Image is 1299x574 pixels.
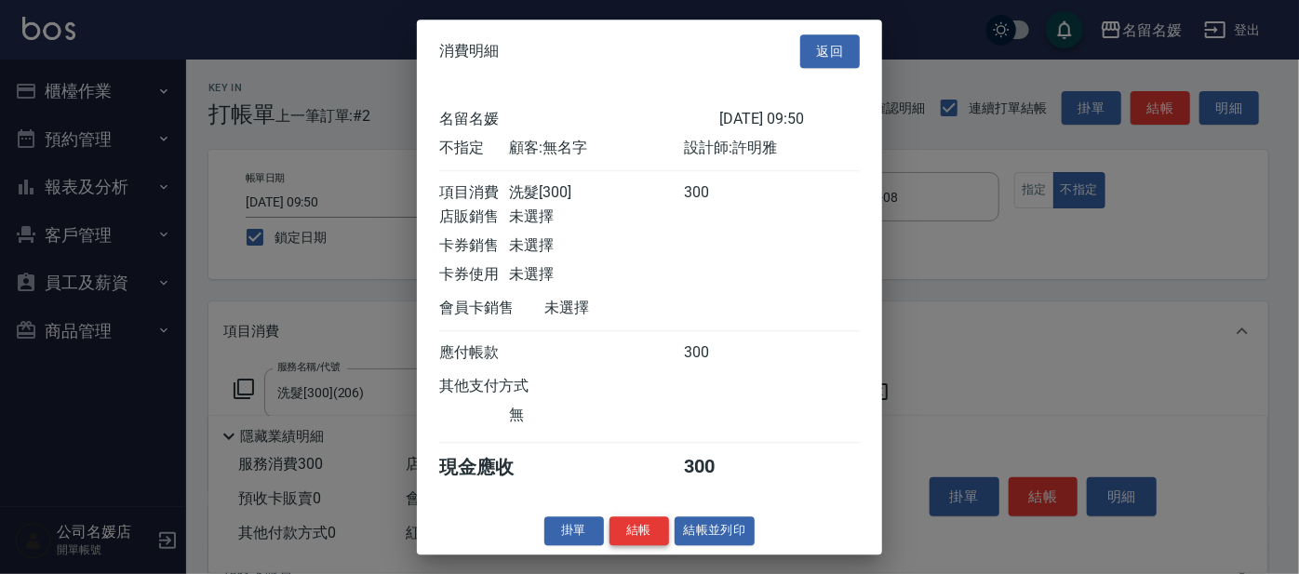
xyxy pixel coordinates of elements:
[675,516,756,545] button: 結帳並列印
[509,265,684,285] div: 未選擇
[685,455,755,480] div: 300
[439,42,499,60] span: 消費明細
[509,207,684,227] div: 未選擇
[544,516,604,545] button: 掛單
[439,265,509,285] div: 卡券使用
[800,34,860,69] button: 返回
[509,139,684,158] div: 顧客: 無名字
[439,455,544,480] div: 現金應收
[439,343,509,363] div: 應付帳款
[609,516,669,545] button: 結帳
[719,110,860,129] div: [DATE] 09:50
[439,110,719,129] div: 名留名媛
[544,299,719,318] div: 未選擇
[439,236,509,256] div: 卡券銷售
[685,343,755,363] div: 300
[685,139,860,158] div: 設計師: 許明雅
[685,183,755,203] div: 300
[439,139,509,158] div: 不指定
[439,377,580,396] div: 其他支付方式
[439,183,509,203] div: 項目消費
[509,183,684,203] div: 洗髮[300]
[439,299,544,318] div: 會員卡銷售
[509,236,684,256] div: 未選擇
[439,207,509,227] div: 店販銷售
[509,406,684,425] div: 無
